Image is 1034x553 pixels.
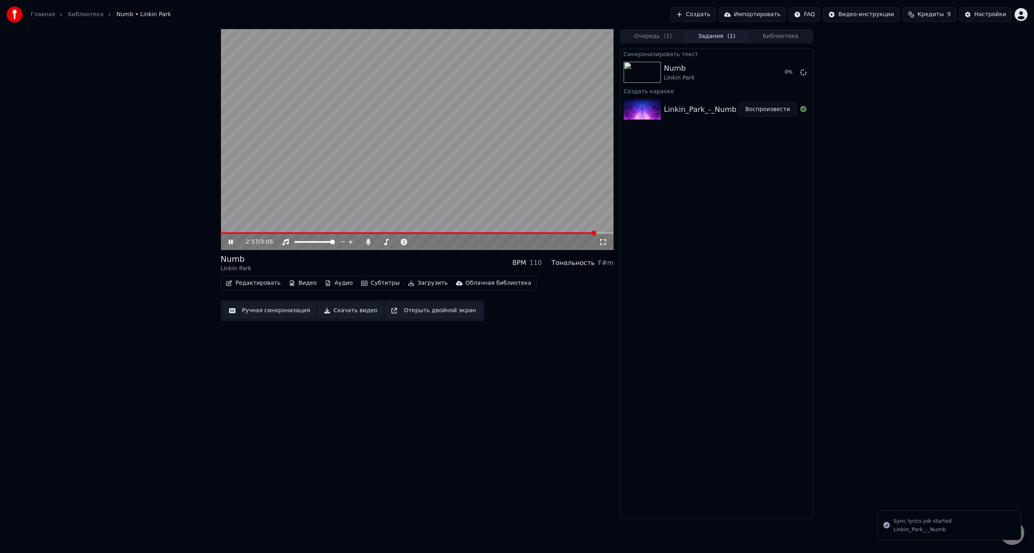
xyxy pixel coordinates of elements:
button: Импортировать [719,7,786,22]
button: Создать [671,7,715,22]
button: Субтитры [358,278,403,289]
span: Кредиты [918,11,944,19]
div: Тональность [551,258,595,268]
div: Облачная библиотека [466,279,532,287]
nav: breadcrumb [31,11,171,19]
img: youka [6,6,23,23]
span: 2:57 [246,238,258,246]
div: Linkin Park [221,265,251,273]
a: Библиотека [68,11,103,19]
button: Видео [286,278,320,289]
div: Linkin_Park_-_Numb [664,104,737,115]
div: Создать караоке [620,86,813,96]
button: Видео-инструкции [823,7,899,22]
a: Главная [31,11,55,19]
button: Воспроизвести [738,102,797,117]
span: ( 1 ) [664,32,672,40]
div: / [246,238,265,246]
div: 0 % [785,69,797,76]
span: ( 1 ) [727,32,736,40]
div: Linkin_Park_-_Numb [893,526,952,533]
div: Синхронизировать текст [620,49,813,59]
div: F#m [598,258,614,268]
button: Библиотека [748,31,812,42]
button: Настройки [959,7,1011,22]
div: Numb [221,253,251,265]
div: Sync lyrics job started [893,517,952,525]
button: Редактировать [223,278,284,289]
button: Скачать видео [319,303,383,318]
div: Настройки [974,11,1006,19]
button: Ручная синхронизация [224,303,315,318]
div: 110 [530,258,542,268]
button: Кредиты9 [903,7,956,22]
span: Numb • Linkin Park [116,11,171,19]
button: Загрузить [405,278,451,289]
div: Linkin Park [664,74,695,82]
button: Очередь [621,31,685,42]
button: Задания [685,31,749,42]
span: 3:05 [261,238,273,246]
button: Аудио [322,278,356,289]
button: Открыть двойной экран [386,303,481,318]
div: Numb [664,63,695,74]
div: BPM [512,258,526,268]
button: FAQ [789,7,820,22]
span: 9 [947,11,951,19]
